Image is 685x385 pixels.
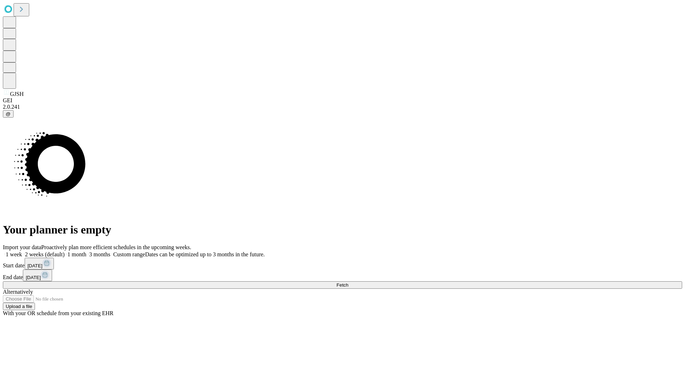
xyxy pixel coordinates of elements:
button: Fetch [3,281,682,289]
span: 1 week [6,251,22,257]
div: Start date [3,258,682,269]
span: Custom range [113,251,145,257]
button: Upload a file [3,303,35,310]
span: Fetch [336,282,348,288]
div: End date [3,269,682,281]
span: 1 month [67,251,86,257]
span: @ [6,111,11,117]
span: Import your data [3,244,41,250]
span: Proactively plan more efficient schedules in the upcoming weeks. [41,244,191,250]
span: Dates can be optimized up to 3 months in the future. [145,251,265,257]
button: [DATE] [23,269,52,281]
span: [DATE] [27,263,42,268]
span: 3 months [89,251,110,257]
span: Alternatively [3,289,33,295]
span: GJSH [10,91,24,97]
span: 2 weeks (default) [25,251,65,257]
div: 2.0.241 [3,104,682,110]
h1: Your planner is empty [3,223,682,236]
div: GEI [3,97,682,104]
button: [DATE] [25,258,54,269]
span: With your OR schedule from your existing EHR [3,310,113,316]
button: @ [3,110,14,118]
span: [DATE] [26,275,41,280]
